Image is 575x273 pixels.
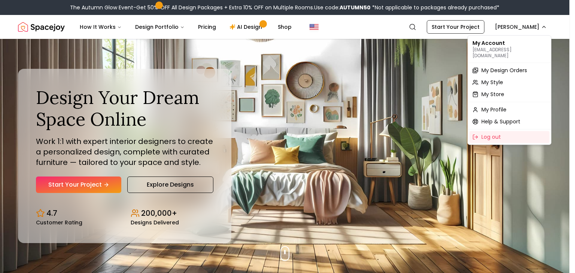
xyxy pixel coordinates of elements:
[469,37,550,61] div: My Account
[469,76,550,88] a: My Style
[472,47,547,59] p: [EMAIL_ADDRESS][DOMAIN_NAME]
[481,133,501,141] span: Log out
[469,104,550,116] a: My Profile
[481,67,527,74] span: My Design Orders
[481,91,504,98] span: My Store
[481,106,506,113] span: My Profile
[481,118,520,125] span: Help & Support
[469,64,550,76] a: My Design Orders
[469,88,550,100] a: My Store
[481,79,503,86] span: My Style
[468,35,551,145] div: [PERSON_NAME]
[469,116,550,128] a: Help & Support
